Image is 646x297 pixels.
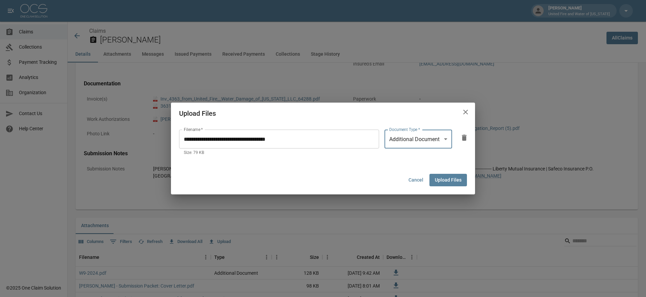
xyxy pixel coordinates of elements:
[429,174,467,186] button: Upload Files
[405,174,427,186] button: Cancel
[184,150,374,156] p: Size: 79 KB
[457,131,471,144] button: delete
[459,105,472,119] button: close
[389,127,420,132] label: Document Type
[184,127,203,132] label: Filename
[384,130,452,148] div: Additional Document
[171,103,475,124] h2: Upload Files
